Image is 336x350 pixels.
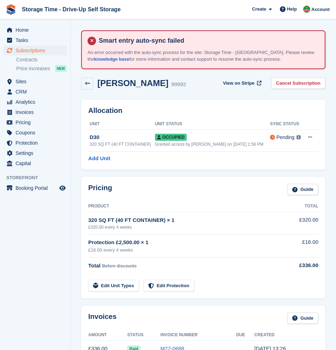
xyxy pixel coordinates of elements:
[16,158,58,168] span: Capital
[88,201,283,212] th: Product
[4,77,67,86] a: menu
[90,133,155,141] div: D30
[276,134,294,141] div: Pending
[88,262,101,268] span: Total
[88,216,283,224] div: 320 SQ FT (40 FT CONTAINER) × 1
[223,80,254,87] span: View on Stripe
[16,138,58,148] span: Protection
[16,56,67,63] a: Contracts
[16,87,58,97] span: CRM
[252,6,266,13] span: Create
[283,261,318,270] div: £336.00
[220,78,263,89] a: View on Stripe
[90,141,155,147] div: 320 SQ FT (40 FT CONTAINER)
[96,37,319,45] h4: Smart entry auto-sync failed
[16,65,50,72] span: Price increases
[4,183,67,193] a: menu
[88,155,110,163] a: Add Unit
[16,77,58,86] span: Sites
[88,247,283,254] div: £16.00 every 4 weeks
[94,56,129,62] a: knowledge base
[236,330,254,341] th: Due
[4,46,67,55] a: menu
[16,97,58,107] span: Analytics
[16,46,58,55] span: Subscriptions
[4,35,67,45] a: menu
[88,49,319,63] p: An error occurred with the auto-sync process for the site: Storage Time - [GEOGRAPHIC_DATA]. Plea...
[4,97,67,107] a: menu
[283,234,318,257] td: £16.00
[88,224,283,230] div: £320.00 every 4 weeks
[311,6,330,13] span: Account
[16,25,58,35] span: Home
[6,174,70,181] span: Storefront
[296,135,301,139] img: icon-info-grey-7440780725fd019a000dd9b08b2336e03edf1995a4989e88bcd33f0948082b44.svg
[16,117,58,127] span: Pricing
[55,65,67,72] div: NEW
[58,184,67,192] a: Preview store
[161,330,236,341] th: Invoice Number
[254,330,318,341] th: Created
[16,148,58,158] span: Settings
[16,128,58,138] span: Coupons
[155,119,270,130] th: Unit Status
[155,134,187,141] span: Occupied
[16,107,58,117] span: Invoices
[143,280,194,291] a: Edit Protection
[270,119,303,130] th: Sync Status
[88,119,155,130] th: Unit
[16,183,58,193] span: Booking Portal
[97,78,168,88] h2: [PERSON_NAME]
[4,148,67,158] a: menu
[4,158,67,168] a: menu
[88,107,318,115] h2: Allocation
[88,239,283,247] div: Protection £2,500.00 × 1
[171,80,186,89] div: 99992
[102,264,137,268] span: Before discounts
[19,4,124,15] a: Storage Time - Drive-Up Self Storage
[287,184,318,195] a: Guide
[155,141,270,147] div: Granted access by [PERSON_NAME] on [DATE] 1:56 PM
[283,201,318,212] th: Total
[16,35,58,45] span: Tasks
[283,212,318,234] td: £320.00
[127,330,160,341] th: Status
[88,280,139,291] a: Edit Unit Types
[287,313,318,324] a: Guide
[4,107,67,117] a: menu
[4,87,67,97] a: menu
[4,25,67,35] a: menu
[4,117,67,127] a: menu
[4,128,67,138] a: menu
[4,138,67,148] a: menu
[88,313,116,324] h2: Invoices
[287,6,297,13] span: Help
[88,330,127,341] th: Amount
[271,78,325,89] a: Cancel Subscription
[6,4,16,15] img: stora-icon-8386f47178a22dfd0bd8f6a31ec36ba5ce8667c1dd55bd0f319d3a0aa187defe.svg
[303,6,310,13] img: Saeed
[88,184,112,195] h2: Pricing
[16,65,67,72] a: Price increases NEW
